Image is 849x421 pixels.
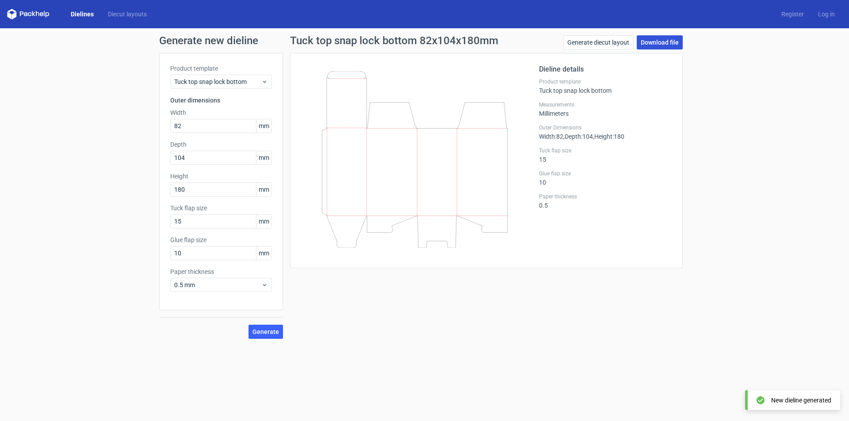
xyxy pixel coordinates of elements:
[256,215,272,228] span: mm
[256,247,272,260] span: mm
[539,170,672,186] div: 10
[811,10,842,19] a: Log in
[249,325,283,339] button: Generate
[174,77,261,86] span: Tuck top snap lock bottom
[170,235,272,244] label: Glue flap size
[539,101,672,108] label: Measurements
[159,35,690,46] h1: Generate new dieline
[252,329,279,335] span: Generate
[774,10,811,19] a: Register
[174,281,261,289] span: 0.5 mm
[170,64,272,73] label: Product template
[539,193,672,200] label: Paper thickness
[539,147,672,163] div: 15
[539,193,672,209] div: 0.5
[771,396,831,405] div: New dieline generated
[256,151,272,164] span: mm
[170,96,272,105] h3: Outer dimensions
[539,124,672,131] label: Outer Dimensions
[290,35,498,46] h1: Tuck top snap lock bottom 82x104x180mm
[170,267,272,276] label: Paper thickness
[101,10,154,19] a: Diecut layouts
[170,108,272,117] label: Width
[539,170,672,177] label: Glue flap size
[539,147,672,154] label: Tuck flap size
[563,133,593,140] span: , Depth : 104
[539,64,672,75] h2: Dieline details
[256,119,272,133] span: mm
[539,78,672,85] label: Product template
[637,35,683,49] a: Download file
[170,140,272,149] label: Depth
[563,35,633,49] a: Generate diecut layout
[64,10,101,19] a: Dielines
[539,78,672,94] div: Tuck top snap lock bottom
[539,101,672,117] div: Millimeters
[593,133,624,140] span: , Height : 180
[170,204,272,212] label: Tuck flap size
[539,133,563,140] span: Width : 82
[256,183,272,196] span: mm
[170,172,272,181] label: Height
